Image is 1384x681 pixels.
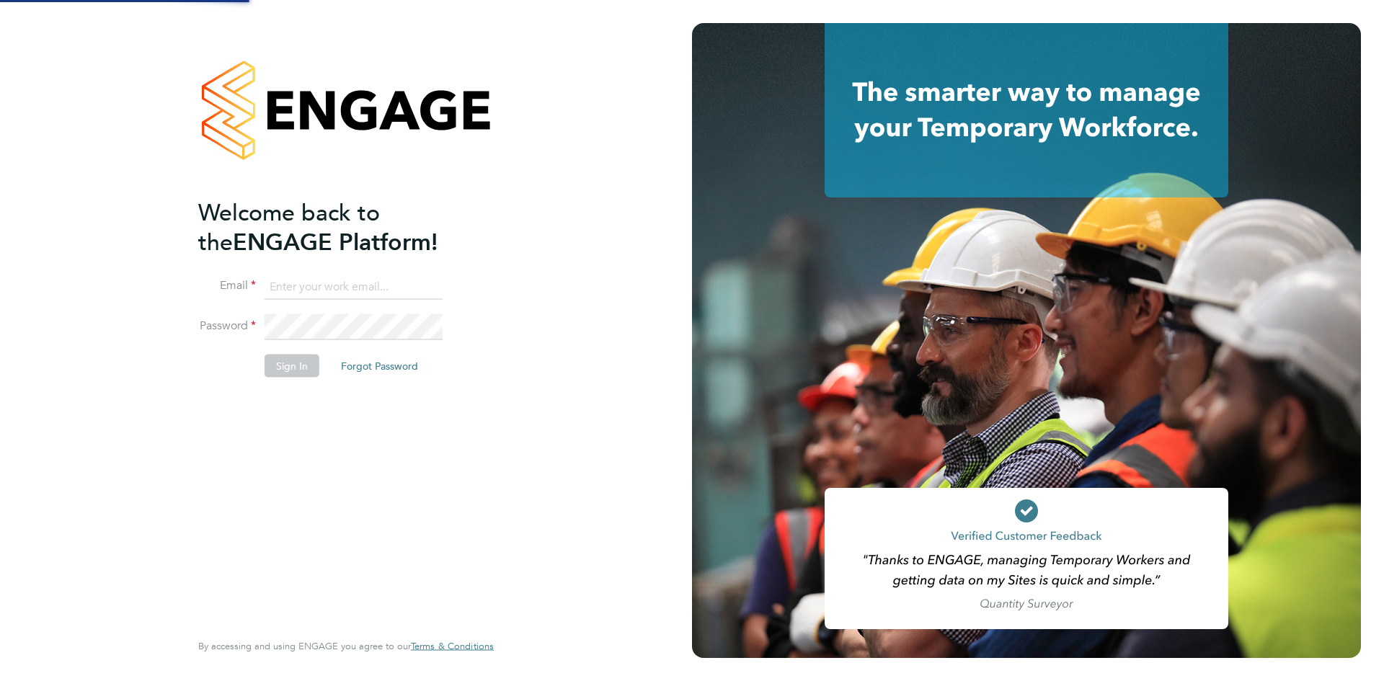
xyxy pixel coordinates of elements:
span: Welcome back to the [198,198,380,256]
span: Terms & Conditions [411,640,494,652]
label: Password [198,319,256,334]
h2: ENGAGE Platform! [198,197,479,257]
button: Sign In [265,355,319,378]
a: Terms & Conditions [411,641,494,652]
span: By accessing and using ENGAGE you agree to our [198,640,494,652]
button: Forgot Password [329,355,430,378]
input: Enter your work email... [265,274,443,300]
label: Email [198,278,256,293]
